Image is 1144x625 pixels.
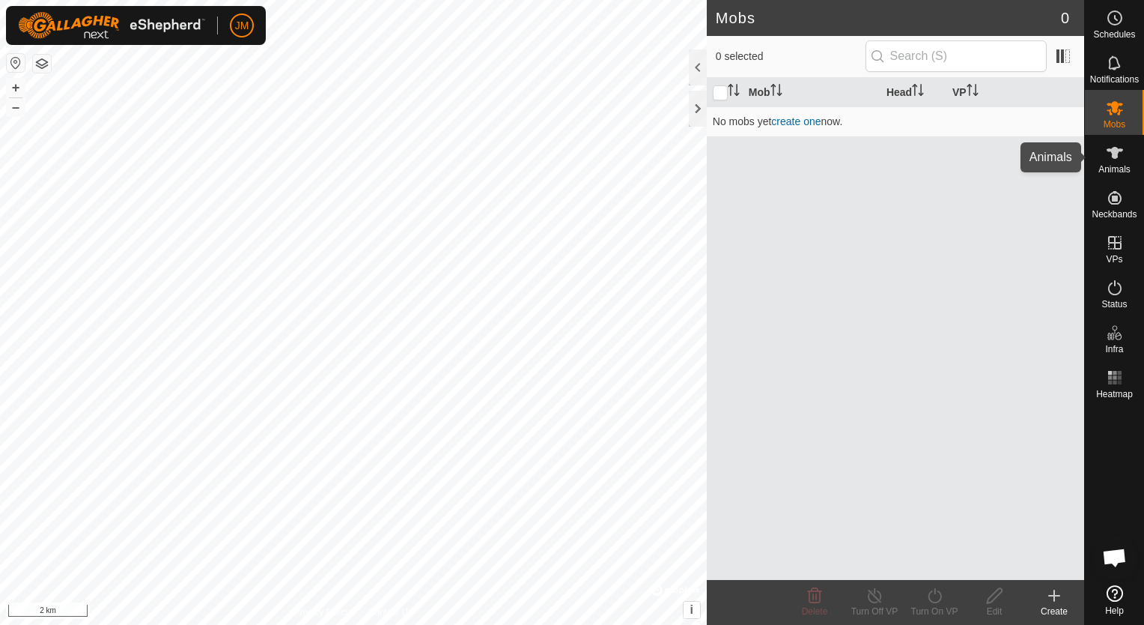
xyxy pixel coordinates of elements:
div: Turn On VP [904,605,964,618]
h2: Mobs [716,9,1061,27]
span: 0 selected [716,49,865,64]
a: Contact Us [368,606,413,619]
span: i [690,603,693,616]
span: Notifications [1090,75,1139,84]
span: Status [1101,300,1127,309]
span: Neckbands [1092,210,1137,219]
button: Map Layers [33,55,51,73]
span: VPs [1106,255,1122,264]
span: Infra [1105,345,1123,354]
button: – [7,98,25,116]
td: No mobs yet now. [707,106,1084,136]
a: create one [771,115,821,127]
input: Search (S) [865,40,1047,72]
span: JM [235,18,249,34]
a: Open chat [1092,535,1137,580]
p-sorticon: Activate to sort [770,86,782,98]
th: Mob [743,78,880,107]
span: Schedules [1093,30,1135,39]
p-sorticon: Activate to sort [912,86,924,98]
a: Help [1085,579,1144,621]
div: Edit [964,605,1024,618]
a: Privacy Policy [294,606,350,619]
button: i [684,602,700,618]
span: Help [1105,606,1124,615]
p-sorticon: Activate to sort [728,86,740,98]
button: Reset Map [7,54,25,72]
span: Heatmap [1096,390,1133,399]
img: Gallagher Logo [18,12,205,39]
span: Delete [802,606,828,617]
th: VP [946,78,1084,107]
div: Turn Off VP [845,605,904,618]
button: + [7,79,25,97]
span: 0 [1061,7,1069,29]
p-sorticon: Activate to sort [967,86,979,98]
th: Head [880,78,946,107]
span: Mobs [1104,120,1125,129]
div: Create [1024,605,1084,618]
span: Animals [1098,165,1131,174]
